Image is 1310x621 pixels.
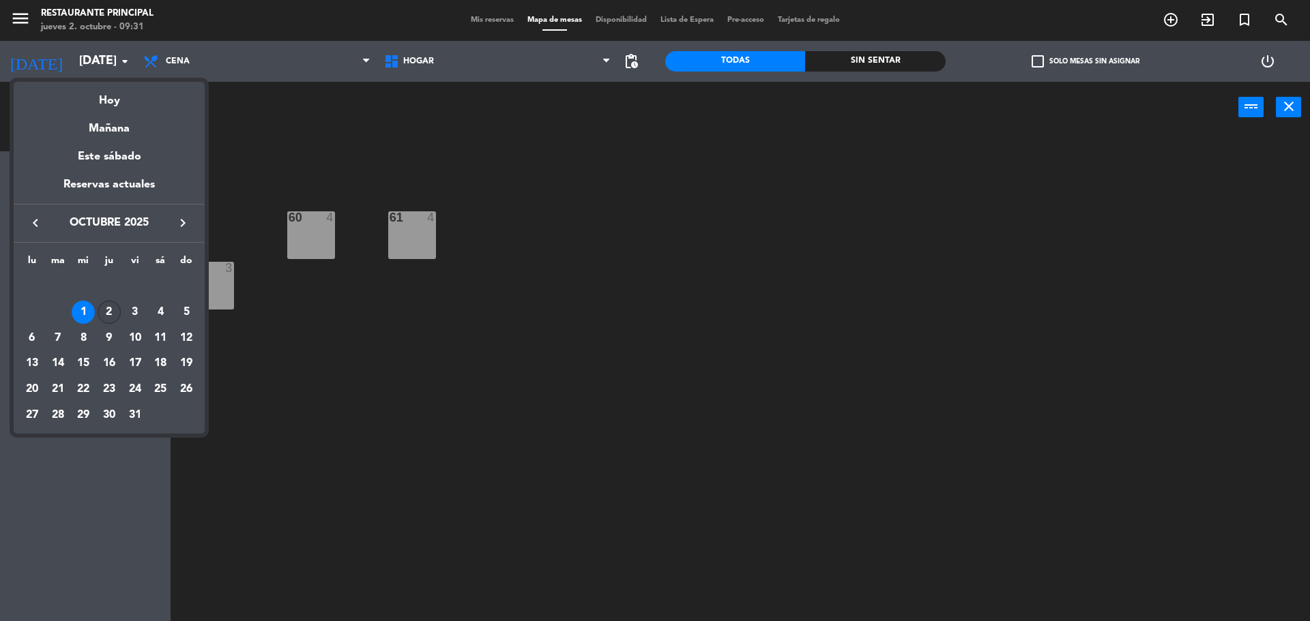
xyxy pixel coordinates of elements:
div: 11 [149,327,172,350]
td: 20 de octubre de 2025 [19,376,45,402]
div: 15 [72,352,95,375]
td: OCT. [19,273,199,299]
td: 1 de octubre de 2025 [70,299,96,325]
div: 12 [175,327,198,350]
th: sábado [148,253,174,274]
td: 12 de octubre de 2025 [173,325,199,351]
div: 28 [46,404,70,427]
td: 16 de octubre de 2025 [96,350,122,376]
div: 31 [123,404,147,427]
td: 9 de octubre de 2025 [96,325,122,351]
div: 20 [20,378,44,401]
td: 21 de octubre de 2025 [45,376,71,402]
div: 24 [123,378,147,401]
td: 2 de octubre de 2025 [96,299,122,325]
div: 6 [20,327,44,350]
div: 4 [149,301,172,324]
span: octubre 2025 [48,214,171,232]
td: 19 de octubre de 2025 [173,350,199,376]
td: 17 de octubre de 2025 [122,350,148,376]
td: 22 de octubre de 2025 [70,376,96,402]
div: 1 [72,301,95,324]
div: 14 [46,352,70,375]
td: 31 de octubre de 2025 [122,402,148,428]
td: 30 de octubre de 2025 [96,402,122,428]
td: 13 de octubre de 2025 [19,350,45,376]
div: 10 [123,327,147,350]
td: 27 de octubre de 2025 [19,402,45,428]
td: 5 de octubre de 2025 [173,299,199,325]
div: Este sábado [14,138,205,176]
div: 7 [46,327,70,350]
div: 17 [123,352,147,375]
div: 22 [72,378,95,401]
div: Mañana [14,110,205,138]
div: 13 [20,352,44,375]
td: 24 de octubre de 2025 [122,376,148,402]
div: 23 [98,378,121,401]
th: lunes [19,253,45,274]
div: 9 [98,327,121,350]
i: keyboard_arrow_right [175,215,191,231]
div: 26 [175,378,198,401]
td: 11 de octubre de 2025 [148,325,174,351]
div: 2 [98,301,121,324]
div: 30 [98,404,121,427]
div: 29 [72,404,95,427]
td: 3 de octubre de 2025 [122,299,148,325]
th: viernes [122,253,148,274]
div: 18 [149,352,172,375]
th: domingo [173,253,199,274]
div: Reservas actuales [14,176,205,204]
td: 10 de octubre de 2025 [122,325,148,351]
td: 26 de octubre de 2025 [173,376,199,402]
div: 8 [72,327,95,350]
button: keyboard_arrow_left [23,214,48,232]
td: 18 de octubre de 2025 [148,350,174,376]
td: 25 de octubre de 2025 [148,376,174,402]
th: miércoles [70,253,96,274]
td: 4 de octubre de 2025 [148,299,174,325]
td: 8 de octubre de 2025 [70,325,96,351]
td: 28 de octubre de 2025 [45,402,71,428]
td: 15 de octubre de 2025 [70,350,96,376]
th: martes [45,253,71,274]
td: 6 de octubre de 2025 [19,325,45,351]
button: keyboard_arrow_right [171,214,195,232]
td: 29 de octubre de 2025 [70,402,96,428]
div: 27 [20,404,44,427]
td: 23 de octubre de 2025 [96,376,122,402]
div: 25 [149,378,172,401]
th: jueves [96,253,122,274]
div: 16 [98,352,121,375]
div: 21 [46,378,70,401]
div: 3 [123,301,147,324]
div: Hoy [14,82,205,110]
i: keyboard_arrow_left [27,215,44,231]
td: 14 de octubre de 2025 [45,350,71,376]
div: 5 [175,301,198,324]
td: 7 de octubre de 2025 [45,325,71,351]
div: 19 [175,352,198,375]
